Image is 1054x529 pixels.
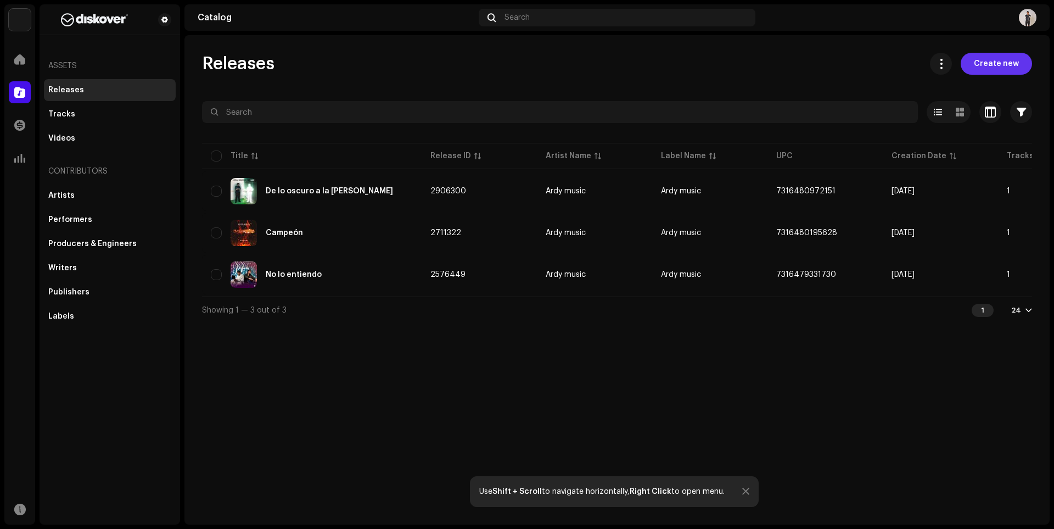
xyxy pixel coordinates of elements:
div: Use to navigate horizontally, to open menu. [479,487,725,496]
re-m-nav-item: Writers [44,257,176,279]
span: 7316479331730 [776,271,836,279]
img: 23d9117c-7c2f-4af4-9a33-02c06e818f97 [231,220,257,246]
span: 2576449 [430,271,466,279]
re-m-nav-item: Tracks [44,103,176,125]
div: De lo oscuro a la luz [266,187,393,195]
re-m-nav-item: Labels [44,305,176,327]
re-m-nav-item: Performers [44,209,176,231]
div: Producers & Engineers [48,240,137,248]
button: Create new [961,53,1032,75]
re-m-nav-item: Producers & Engineers [44,233,176,255]
div: Publishers [48,288,89,297]
re-a-nav-header: Contributors [44,158,176,185]
span: 2906300 [430,187,466,195]
span: Jul 3, 2025 [892,187,915,195]
span: Ardy music [546,271,643,279]
div: 24 [1011,306,1021,315]
span: 7316480972151 [776,187,836,195]
span: 7316480195628 [776,229,837,237]
div: Videos [48,134,75,143]
img: 89867713-d502-42ee-8108-74483ee2d22c [1019,9,1036,26]
div: Creation Date [892,151,946,162]
div: Campeón [266,229,303,237]
span: Releases [202,53,274,75]
span: Create new [974,53,1019,75]
span: Mar 18, 2025 [892,229,915,237]
div: Artists [48,191,75,200]
img: d6708714-e82c-43ff-8681-98ec9dba2d56 [231,261,257,288]
img: 297a105e-aa6c-4183-9ff4-27133c00f2e2 [9,9,31,31]
div: Catalog [198,13,474,22]
div: Performers [48,215,92,224]
div: Title [231,151,248,162]
div: Labels [48,312,74,321]
re-m-nav-item: Artists [44,185,176,207]
span: Ardy music [546,229,643,237]
span: Ardy music [661,187,701,195]
span: Search [504,13,530,22]
span: 2711322 [430,229,461,237]
re-m-nav-item: Releases [44,79,176,101]
div: Writers [48,264,77,272]
img: bccb4642-8811-47cc-9b6b-7d584a8a3e1c [231,178,257,204]
span: Ardy music [661,229,701,237]
input: Search [202,101,918,123]
div: 1 [972,304,994,317]
div: Release ID [430,151,471,162]
div: No lo entiendo [266,271,322,279]
div: Label Name [661,151,706,162]
img: b627a117-4a24-417a-95e9-2d0c90689367 [48,13,141,26]
strong: Shift + Scroll [492,488,542,495]
span: Ardy music [661,271,701,279]
re-m-nav-item: Publishers [44,281,176,303]
span: Showing 1 — 3 out of 3 [202,307,287,314]
span: Dec 7, 2024 [892,271,915,279]
re-a-nav-header: Assets [44,53,176,79]
span: Ardy music [546,187,643,195]
div: Ardy music [546,187,586,195]
div: Releases [48,86,84,94]
strong: Right Click [630,488,671,495]
div: Ardy music [546,271,586,279]
div: Artist Name [546,151,591,162]
div: Ardy music [546,229,586,237]
re-m-nav-item: Videos [44,127,176,149]
div: Tracks [48,110,75,119]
